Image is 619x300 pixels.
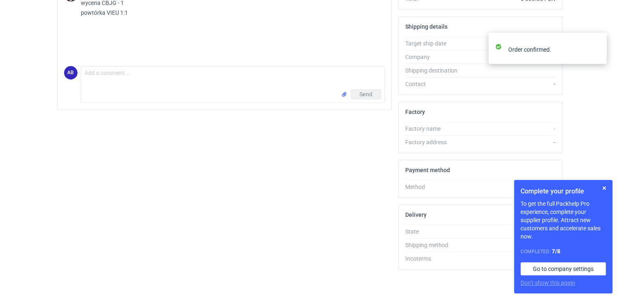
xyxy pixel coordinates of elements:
h2: Payment method [405,167,450,173]
h1: Complete your profile [521,186,606,196]
div: - [465,183,555,191]
div: Method [405,183,465,191]
div: State [405,227,465,236]
div: Agnieszka Biniarz [64,66,78,80]
div: Target ship date [405,39,465,48]
div: Packhelp [465,53,555,61]
h2: Factory [405,109,425,115]
div: Factory address [405,138,465,146]
h2: Shipping details [405,23,448,30]
div: - [465,125,555,133]
div: - [465,255,555,263]
div: Shipping destination [405,66,465,75]
figcaption: AB [64,66,78,80]
div: Shipping method [405,241,465,249]
div: Pickup [465,241,555,249]
div: Contact [405,80,465,88]
button: close [594,45,600,54]
div: Company [405,53,465,61]
div: Completed: [521,247,606,256]
h2: Delivery [405,211,427,218]
div: - [465,138,555,146]
div: Factory name [405,125,465,133]
div: Incoterms [405,255,465,263]
span: Send [359,91,372,97]
strong: 7 / 8 [552,248,560,255]
button: Send [351,89,381,99]
button: Skip for now [599,183,609,193]
div: - [465,80,555,88]
button: Don’t show this again [521,279,575,287]
a: Go to company settings [521,262,606,275]
div: Order confirmed. [508,45,594,54]
p: To get the full Packhelp Pro experience, complete your supplier profile. Attract new customers an... [521,200,606,241]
